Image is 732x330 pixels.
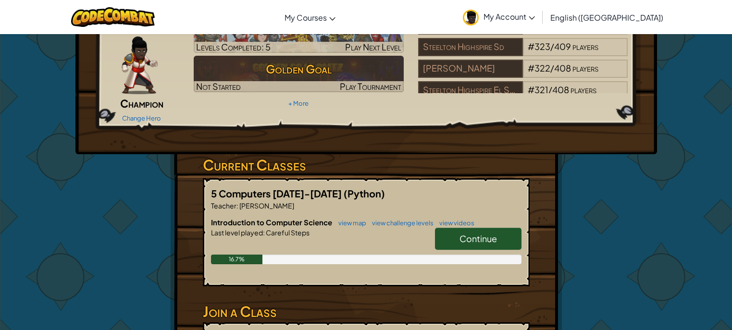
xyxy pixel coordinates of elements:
span: Levels Completed: 5 [196,41,271,52]
span: 408 [552,84,569,95]
span: / [548,84,552,95]
span: Careful Steps [265,228,310,237]
div: Steelton Highspire Sd [418,38,523,56]
span: Play Tournament [340,81,401,92]
span: Champion [120,97,163,110]
span: Not Started [196,81,241,92]
h3: Golden Goal [194,58,404,80]
img: CodeCombat logo [71,7,155,27]
a: Change Hero [122,114,161,122]
a: [PERSON_NAME]#322/408players [418,69,628,80]
span: [PERSON_NAME] [238,201,294,210]
span: 408 [554,62,571,73]
h3: Current Classes [203,154,530,176]
a: view map [334,219,366,227]
span: Introduction to Computer Science [211,218,334,227]
a: My Account [458,2,540,32]
img: avatar [463,10,479,25]
span: # [528,84,534,95]
span: players [572,41,598,52]
span: Play Next Level [345,41,401,52]
span: players [571,84,596,95]
span: 321 [534,84,548,95]
div: [PERSON_NAME] [418,60,523,78]
span: / [550,62,554,73]
span: players [572,62,598,73]
span: 409 [554,41,571,52]
a: view challenge levels [367,219,434,227]
a: view videos [434,219,474,227]
span: My Courses [285,12,327,23]
a: English ([GEOGRAPHIC_DATA]) [546,4,668,30]
span: 323 [534,41,550,52]
img: Golden Goal [194,56,404,92]
div: 16.7% [211,255,263,264]
span: Continue [459,233,497,244]
span: : [236,201,238,210]
span: / [550,41,554,52]
a: My Courses [280,4,340,30]
a: + More [288,99,309,107]
a: Golden GoalNot StartedPlay Tournament [194,56,404,92]
span: English ([GEOGRAPHIC_DATA]) [550,12,663,23]
a: Steelton Highspire Sd#323/409players [418,47,628,58]
span: # [528,62,534,73]
span: (Python) [344,187,385,199]
span: Last level played [211,228,263,237]
span: # [528,41,534,52]
h3: Join a Class [203,301,530,322]
img: champion-pose.png [122,37,158,94]
div: Steelton Highspire El Sch [418,81,523,99]
span: My Account [484,12,535,22]
span: 5 Computers [DATE]-[DATE] [211,187,344,199]
span: 322 [534,62,550,73]
a: Steelton Highspire El Sch#321/408players [418,90,628,101]
span: Teacher [211,201,236,210]
span: : [263,228,265,237]
a: Play Next Level [194,16,404,53]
